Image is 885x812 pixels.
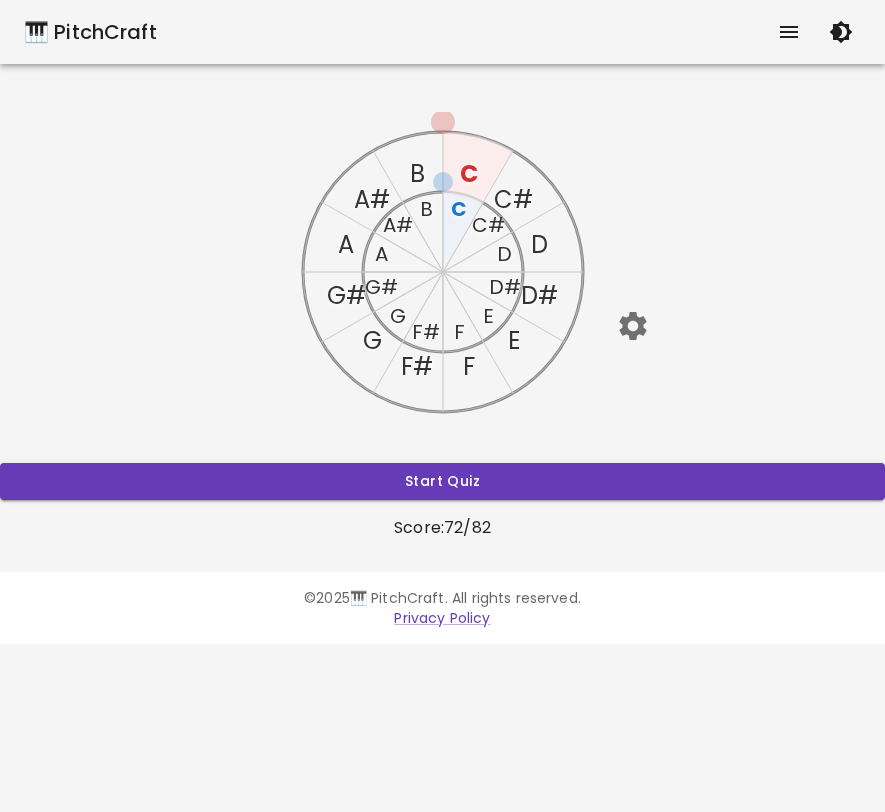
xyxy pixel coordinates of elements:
[394,608,490,628] a: Privacy Policy
[382,211,412,239] text: A#
[451,195,467,223] text: C
[497,240,512,268] text: D
[520,279,557,312] text: D#
[765,8,813,56] button: show more
[354,183,390,216] text: A#
[374,240,387,268] text: A
[488,273,520,301] text: D#
[507,324,519,357] text: E
[409,157,424,190] text: B
[364,273,397,301] text: G#
[494,183,533,216] text: C#
[400,350,432,383] text: F#
[389,302,405,330] text: G
[531,228,548,261] text: D
[419,195,432,223] text: B
[412,318,440,346] text: F#
[459,157,477,190] text: C
[362,324,381,357] text: G
[338,228,354,261] text: A
[453,318,464,346] text: F
[471,211,504,239] text: C#
[462,350,474,383] text: F
[24,588,861,608] p: © 2025 🎹 PitchCraft. All rights reserved.
[482,302,493,330] text: E
[326,279,365,312] text: G#
[24,16,157,48] a: 🎹 PitchCraft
